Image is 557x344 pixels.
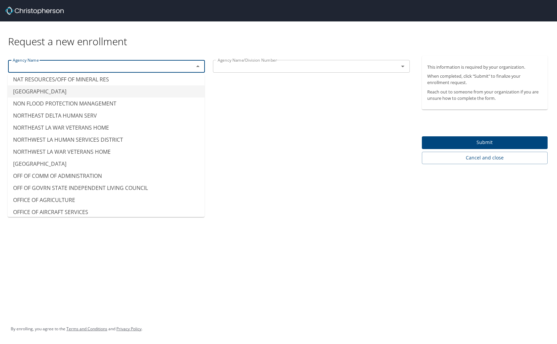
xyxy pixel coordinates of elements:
p: This information is required by your organization. [427,64,542,70]
a: Terms and Conditions [66,326,107,332]
li: [GEOGRAPHIC_DATA] [8,158,205,170]
span: Submit [427,138,542,147]
span: Cancel and close [427,154,542,162]
button: Close [193,62,203,71]
li: NORTHEAST DELTA HUMAN SERV [8,110,205,122]
p: Reach out to someone from your organization if you are unsure how to complete the form. [427,89,542,101]
button: Open [398,62,407,71]
img: cbt logo [5,7,64,15]
p: When completed, click “Submit” to finalize your enrollment request. [427,73,542,86]
li: NORTHWEST LA HUMAN SERVICES DISTRICT [8,134,205,146]
a: Privacy Policy [116,326,142,332]
div: By enrolling, you agree to the and . [11,321,143,337]
li: NORTHWEST LA WAR VETERANS HOME [8,146,205,158]
li: [GEOGRAPHIC_DATA] [8,85,205,97]
li: OFF OF COMM OF ADMINISTRATION [8,170,205,182]
div: Request a new enrollment [8,21,553,48]
button: Cancel and close [422,152,548,164]
button: Submit [422,136,548,149]
li: OFFICE OF AGRICULTURE [8,194,205,206]
li: OFFICE OF AIRCRAFT SERVICES [8,206,205,218]
li: NAT RESOURCES/OFF OF MINERAL RES [8,73,205,85]
li: NORTHEAST LA WAR VETERANS HOME [8,122,205,134]
li: OFF OF GOVRN STATE INDEPENDENT LIVING COUNCIL [8,182,205,194]
li: NON FLOOD PROTECTION MANAGEMENT [8,97,205,110]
